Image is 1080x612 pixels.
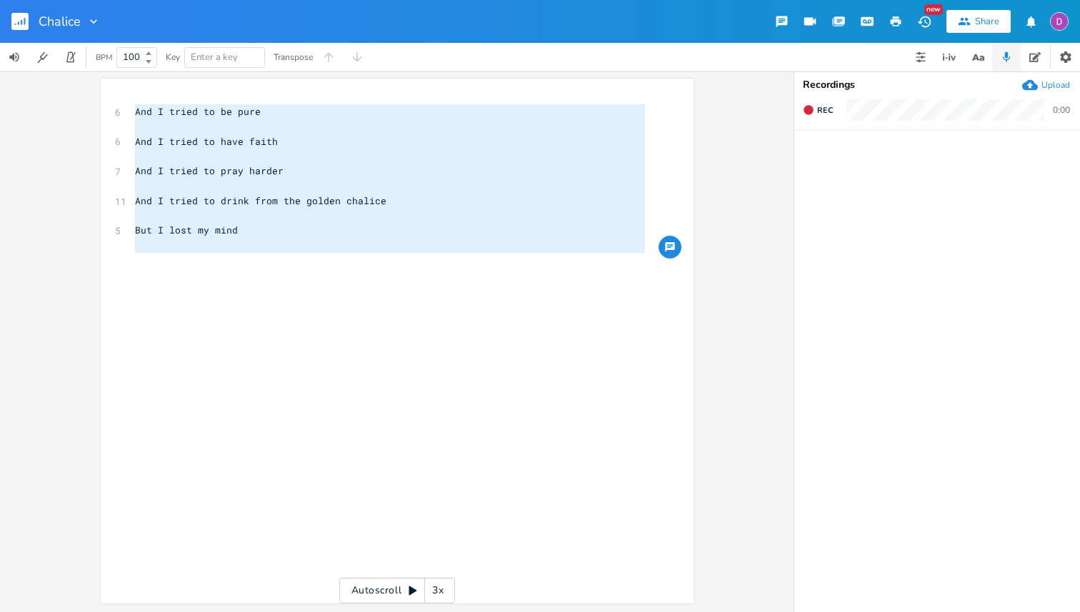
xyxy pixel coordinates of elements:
button: New [910,9,939,34]
span: And I tried to have faith [135,135,278,148]
span: And I tried to pray harder [135,164,284,177]
button: Share [946,10,1011,33]
div: 0:00 [1053,106,1070,114]
div: Key [166,53,180,61]
div: Upload [1041,79,1070,91]
img: Dylan [1050,12,1069,31]
div: Recordings [803,80,1071,90]
div: BPM [96,54,112,61]
div: Transpose [274,53,313,61]
span: Enter a key [191,51,238,64]
span: Chalice [39,15,81,28]
button: Upload [1022,77,1070,93]
span: But I lost my mind [135,224,238,236]
div: Share [975,15,999,28]
button: Rec [797,99,839,121]
div: 3x [425,578,451,603]
div: New [924,4,943,15]
span: And I tried to drink from the golden chalice [135,194,386,207]
span: And I tried to be pure [135,105,261,118]
div: Autoscroll [339,578,455,603]
span: Rec [817,105,833,116]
